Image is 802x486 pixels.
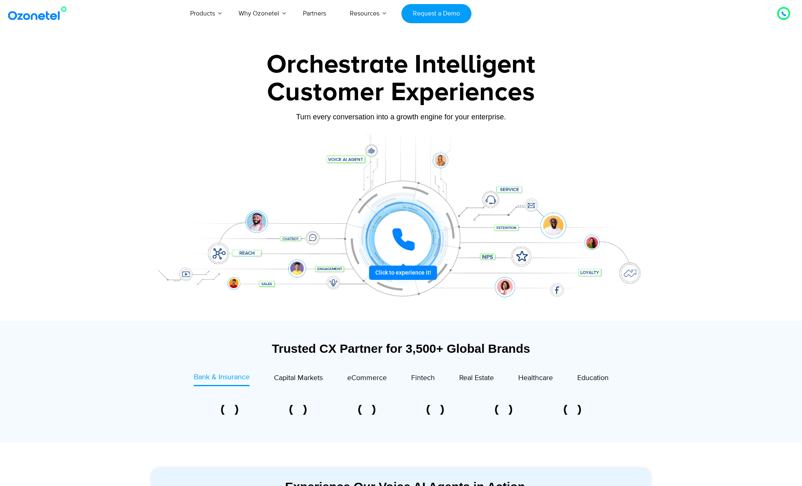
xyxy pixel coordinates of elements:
a: Education [577,372,609,386]
div: 4 of 6 [401,405,469,415]
span: Bank & Insurance [194,373,250,382]
span: Education [577,374,609,383]
a: Real Estate [459,372,494,386]
div: 3 of 6 [333,405,401,415]
div: Turn every conversation into a growth engine for your enterprise. [147,112,655,121]
a: Request a Demo [401,4,471,23]
div: 2 of 6 [264,405,332,415]
div: Trusted CX Partner for 3,500+ Global Brands [151,341,651,356]
a: Fintech [411,372,435,386]
a: Capital Markets [274,372,323,386]
a: Bank & Insurance [194,372,250,386]
div: 6 of 6 [538,405,607,415]
div: Orchestrate Intelligent [147,52,655,78]
span: Healthcare [518,374,553,383]
span: Capital Markets [274,374,323,383]
a: Healthcare [518,372,553,386]
div: Image Carousel [195,405,607,415]
a: eCommerce [347,372,387,386]
div: 5 of 6 [469,405,538,415]
div: Customer Experiences [147,73,655,112]
span: Real Estate [459,374,494,383]
span: eCommerce [347,374,387,383]
span: Fintech [411,374,435,383]
div: 1 of 6 [195,405,264,415]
